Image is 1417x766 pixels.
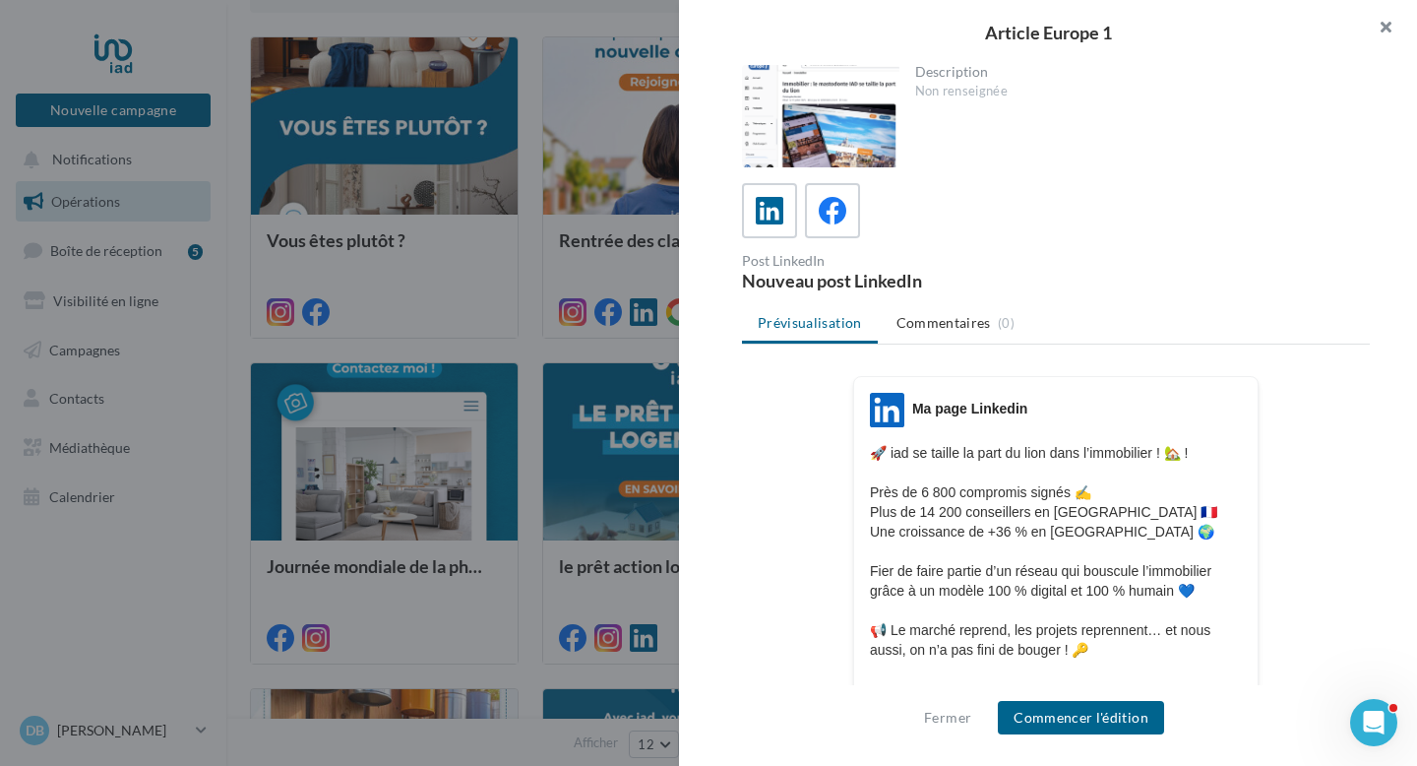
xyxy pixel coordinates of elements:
span: (0) [998,315,1015,331]
button: Commencer l'édition [998,701,1164,734]
span: Commentaires [896,313,991,333]
div: Description [915,65,1355,79]
iframe: Intercom live chat [1350,699,1397,746]
div: Non renseignée [915,83,1355,100]
div: Nouveau post LinkedIn [742,272,1048,289]
p: 🚀 iad se taille la part du lion dans l’immobilier ! 🏡 ! Près de 6 800 compromis signés ✍️ Plus de... [870,443,1242,679]
button: Fermer [916,706,979,730]
div: Ma page Linkedin [912,399,1027,418]
div: Post LinkedIn [742,254,1048,268]
div: Article Europe 1 [710,24,1386,41]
